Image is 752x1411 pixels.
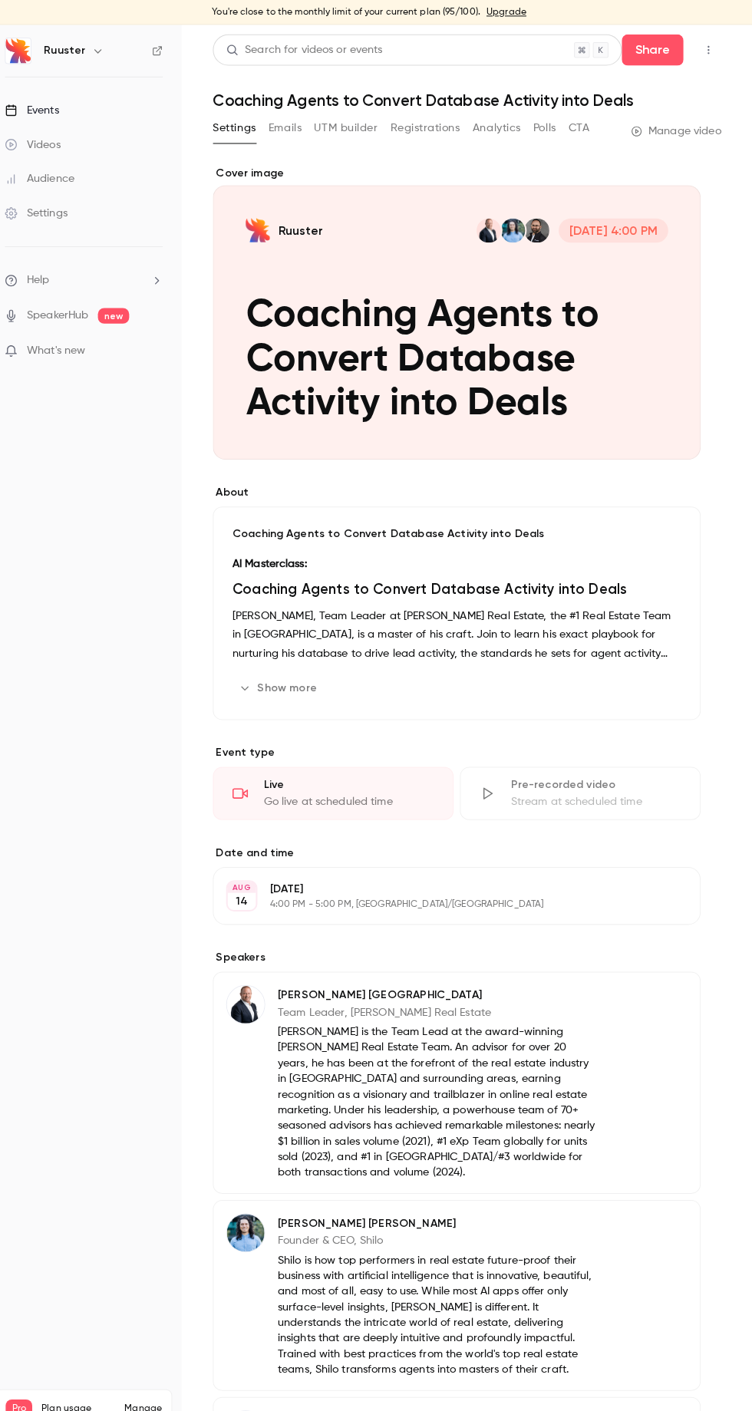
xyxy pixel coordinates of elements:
p: Founder & CEO, Shilo [286,1210,602,1225]
p: [PERSON_NAME] [PERSON_NAME] [286,1193,602,1208]
span: Plan usage [54,1376,127,1389]
img: Justin Benson [236,1192,273,1228]
a: Manage [136,1376,173,1389]
div: Go live at scheduled time [272,780,440,795]
h6: Ruuster [57,42,97,58]
button: Analytics [477,114,525,138]
span: new [110,302,140,318]
strong: AI Masterclass: [242,548,315,559]
h1: Coaching Agents to Convert Database Activity into Deals [223,89,721,107]
a: Manage video [633,121,721,137]
button: Emails [277,114,309,138]
p: Coaching Agents to Convert Database Activity into Deals [242,516,682,532]
button: UTM builder [322,114,384,138]
p: Event type [223,731,701,747]
div: Events [18,101,71,116]
p: Shilo is how top performers in real estate future-proof their business with artificial intelligen... [286,1229,602,1352]
p: [DATE] [279,865,620,880]
div: Search for videos or events [236,41,389,58]
button: Polls [537,114,559,138]
li: help-dropdown-opener [18,267,173,283]
p: 4:00 PM - 5:00 PM, [GEOGRAPHIC_DATA]/[GEOGRAPHIC_DATA] [279,882,620,894]
div: Pre-recorded video [515,763,682,778]
p: 14 [245,877,257,892]
strong: Coaching Agents to Convert Database Activity into Deals [242,570,629,587]
p: Team Leader, [PERSON_NAME] Real Estate [286,986,602,1001]
p: [PERSON_NAME], Team Leader at [PERSON_NAME] Real Estate, the #1 Real Estate Team in [GEOGRAPHIC_D... [242,595,682,651]
button: CTA [572,114,592,138]
div: Justin Havre[PERSON_NAME] [GEOGRAPHIC_DATA]Team Leader, [PERSON_NAME] Real Estate[PERSON_NAME] is... [223,954,701,1172]
p: [PERSON_NAME] is the Team Lead at the award-winning [PERSON_NAME] Real Estate Team. An advisor fo... [286,1005,602,1159]
button: Share [624,34,684,64]
div: Audience [18,168,87,183]
div: Settings [18,202,80,217]
a: Upgrade [491,6,530,18]
label: Cover image [223,163,701,178]
button: Show more [242,663,334,687]
label: Date and time [223,829,701,845]
div: Videos [18,134,73,150]
span: Pro [19,1373,45,1392]
span: Help [40,267,62,283]
span: What's new [40,336,97,352]
p: [PERSON_NAME] [PERSON_NAME] [286,1386,602,1402]
img: Ruuster [19,38,44,62]
div: Justin Benson[PERSON_NAME] [PERSON_NAME]Founder & CEO, ShiloShilo is how top performers in real e... [223,1178,701,1365]
div: Stream at scheduled time [515,780,682,795]
div: Pre-recorded videoStream at scheduled time [465,753,701,805]
button: Registrations [397,114,465,138]
button: Settings [223,114,265,138]
section: Cover image [223,163,701,451]
p: [PERSON_NAME] [GEOGRAPHIC_DATA] [286,969,602,984]
div: Live [272,763,440,778]
img: Justin Havre [236,968,273,1004]
div: LiveGo live at scheduled time [223,753,459,805]
div: AUG [237,865,265,876]
label: Speakers [223,932,701,948]
label: About [223,476,701,491]
a: SpeakerHub [40,302,101,318]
